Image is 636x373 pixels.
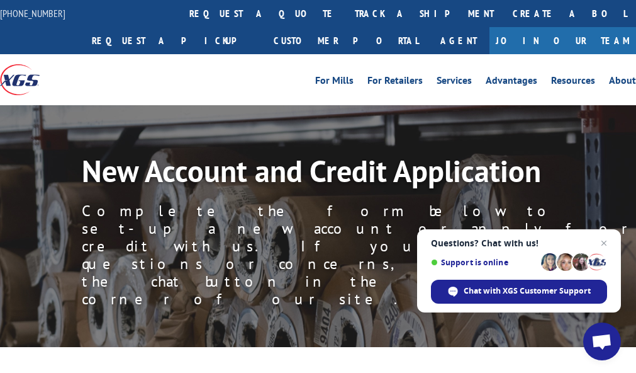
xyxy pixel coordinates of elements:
span: Questions? Chat with us! [431,238,607,248]
span: Who do you report to within your company? [249,255,399,265]
span: Primary Contact Email [249,306,324,317]
span: DBA [249,151,265,162]
a: Resources [551,76,595,89]
a: Agent [428,27,489,54]
a: For Retailers [367,76,423,89]
a: For Mills [315,76,354,89]
a: Customer Portal [264,27,428,54]
a: Request a pickup [82,27,264,54]
p: Complete the form below to set-up a new account or apply for credit with us. If you have any ques... [82,202,636,308]
span: Support is online [431,258,537,267]
h1: New Account and Credit Application [82,156,636,192]
a: Services [437,76,472,89]
span: Chat with XGS Customer Support [431,280,607,304]
span: Primary Contact Last Name [249,203,341,214]
a: Join Our Team [489,27,636,54]
a: Advantages [486,76,537,89]
span: Chat with XGS Customer Support [464,285,591,297]
a: Open chat [583,323,621,360]
a: About [609,76,636,89]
